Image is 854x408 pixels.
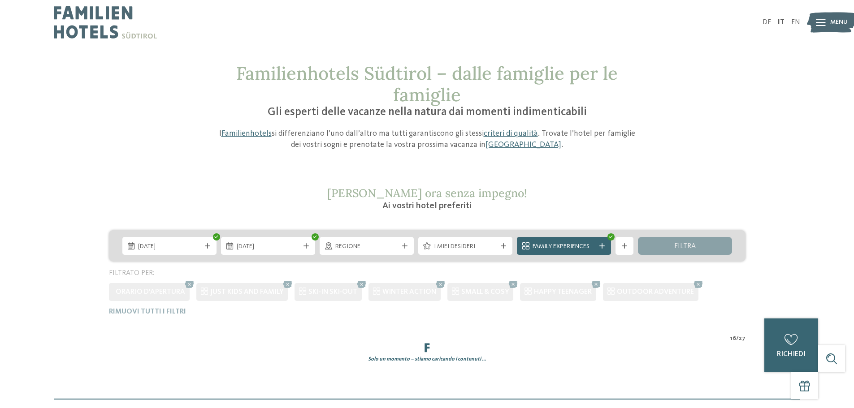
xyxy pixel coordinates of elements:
span: [DATE] [237,242,299,251]
span: Familienhotels Südtirol – dalle famiglie per le famiglie [236,62,618,106]
a: Familienhotels [221,129,272,137]
span: / [736,334,739,343]
a: criteri di qualità [484,129,538,137]
span: 27 [739,334,746,343]
span: Family Experiences [533,242,595,251]
a: richiedi [764,318,818,372]
span: Ai vostri hotel preferiti [382,202,472,210]
span: [PERSON_NAME] ora senza impegno! [327,186,527,200]
span: 16 [730,334,736,343]
span: I miei desideri [434,242,497,251]
span: richiedi [777,351,806,358]
a: DE [763,19,771,26]
div: Solo un momento – stiamo caricando i contenuti … [102,356,752,363]
span: Menu [830,18,848,27]
span: [DATE] [138,242,201,251]
a: [GEOGRAPHIC_DATA] [486,141,561,149]
span: Gli esperti delle vacanze nella natura dai momenti indimenticabili [268,107,587,118]
a: EN [791,19,800,26]
a: IT [778,19,785,26]
p: I si differenziano l’uno dall’altro ma tutti garantiscono gli stessi . Trovate l’hotel per famigl... [214,128,640,150]
span: Regione [335,242,398,251]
